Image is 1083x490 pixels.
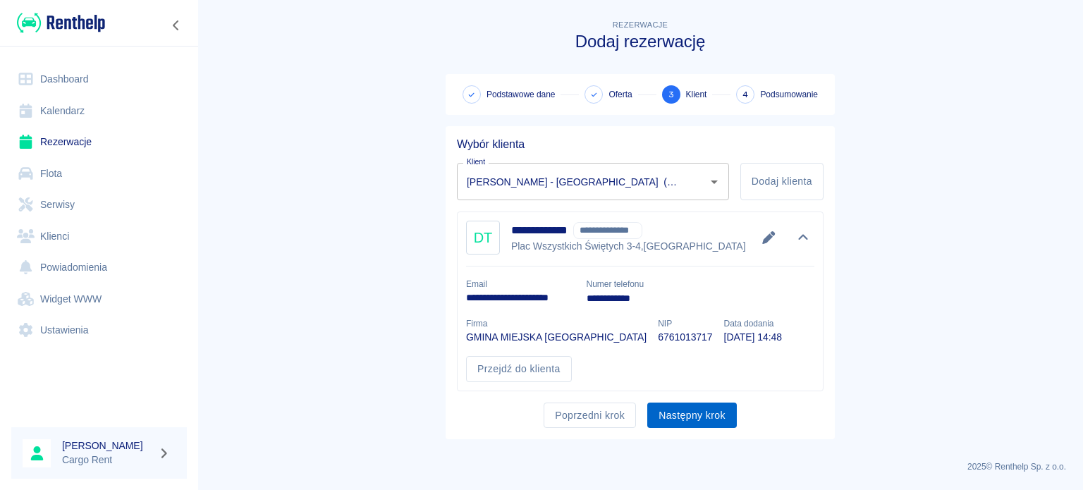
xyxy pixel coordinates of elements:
button: Otwórz [704,172,724,192]
p: Numer telefonu [587,278,644,290]
button: Dodaj klienta [740,163,824,200]
span: Rezerwacje [613,20,668,29]
a: Flota [11,158,187,190]
label: Klient [467,157,485,167]
a: Powiadomienia [11,252,187,283]
span: Klient [686,88,707,101]
p: Data dodania [724,317,782,330]
a: Dashboard [11,63,187,95]
p: NIP [658,317,712,330]
p: Plac Wszystkich Świętych 3-4 , [GEOGRAPHIC_DATA] [511,239,746,254]
p: Firma [466,317,647,330]
a: Przejdź do klienta [466,356,572,382]
img: Renthelp logo [17,11,105,35]
a: Renthelp logo [11,11,105,35]
button: Zwiń nawigację [166,16,187,35]
span: 3 [668,87,674,102]
div: DT [466,221,500,255]
a: Serwisy [11,189,187,221]
a: Ustawienia [11,314,187,346]
h6: [PERSON_NAME] [62,439,152,453]
button: Edytuj dane [757,228,781,247]
span: Oferta [608,88,632,101]
h5: Wybór klienta [457,137,824,152]
p: GMINA MIEJSKA [GEOGRAPHIC_DATA] [466,330,647,345]
p: Cargo Rent [62,453,152,467]
p: 2025 © Renthelp Sp. z o.o. [214,460,1066,473]
h3: Dodaj rezerwację [446,32,835,51]
a: Klienci [11,221,187,252]
p: 6761013717 [658,330,712,345]
button: Ukryj szczegóły [792,228,815,247]
p: [DATE] 14:48 [724,330,782,345]
span: Podsumowanie [760,88,818,101]
button: Następny krok [647,403,737,429]
a: Kalendarz [11,95,187,127]
p: Email [466,278,575,290]
span: Podstawowe dane [487,88,555,101]
a: Widget WWW [11,283,187,315]
button: Poprzedni krok [544,403,636,429]
a: Rezerwacje [11,126,187,158]
span: 4 [742,87,748,102]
